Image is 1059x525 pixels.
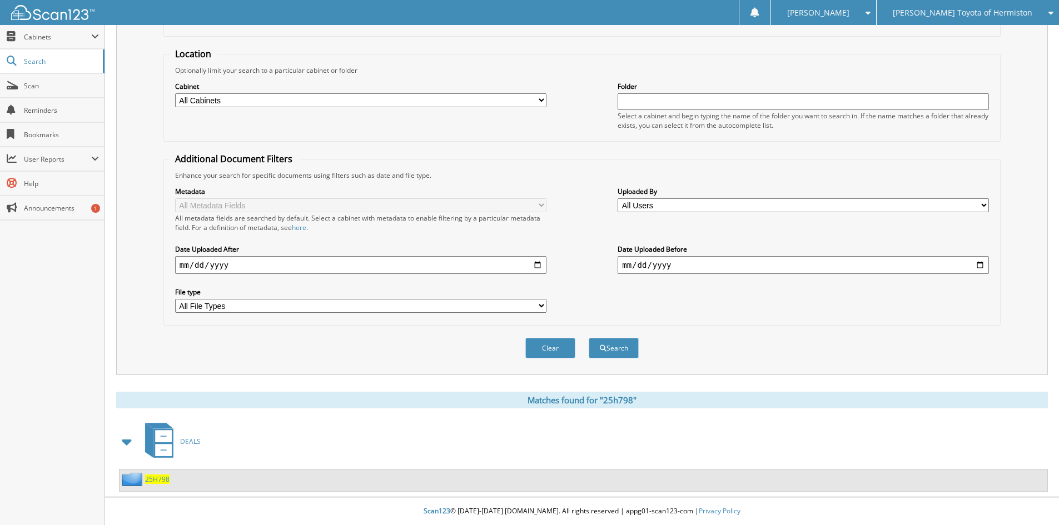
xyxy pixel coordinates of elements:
[170,153,298,165] legend: Additional Document Filters
[618,244,989,254] label: Date Uploaded Before
[618,256,989,274] input: end
[91,204,100,213] div: 1
[105,498,1059,525] div: © [DATE]-[DATE] [DOMAIN_NAME]. All rights reserved | appg01-scan123-com |
[145,474,170,484] a: 25H798
[24,203,99,213] span: Announcements
[525,338,575,358] button: Clear
[175,82,546,91] label: Cabinet
[24,106,99,115] span: Reminders
[175,256,546,274] input: start
[175,187,546,196] label: Metadata
[589,338,639,358] button: Search
[24,130,99,139] span: Bookmarks
[180,437,201,446] span: DEALS
[175,244,546,254] label: Date Uploaded After
[618,187,989,196] label: Uploaded By
[138,419,201,463] a: DEALS
[24,57,97,66] span: Search
[24,154,91,164] span: User Reports
[175,287,546,297] label: File type
[116,392,1048,408] div: Matches found for "25h798"
[618,111,989,130] div: Select a cabinet and begin typing the name of the folder you want to search in. If the name match...
[175,213,546,232] div: All metadata fields are searched by default. Select a cabinet with metadata to enable filtering b...
[893,9,1032,16] span: [PERSON_NAME] Toyota of Hermiston
[170,66,995,75] div: Optionally limit your search to a particular cabinet or folder
[24,179,99,188] span: Help
[170,171,995,180] div: Enhance your search for specific documents using filters such as date and file type.
[24,81,99,91] span: Scan
[424,506,450,516] span: Scan123
[787,9,849,16] span: [PERSON_NAME]
[24,32,91,42] span: Cabinets
[292,223,306,232] a: here
[122,472,145,486] img: folder2.png
[699,506,740,516] a: Privacy Policy
[11,5,95,20] img: scan123-logo-white.svg
[170,48,217,60] legend: Location
[618,82,989,91] label: Folder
